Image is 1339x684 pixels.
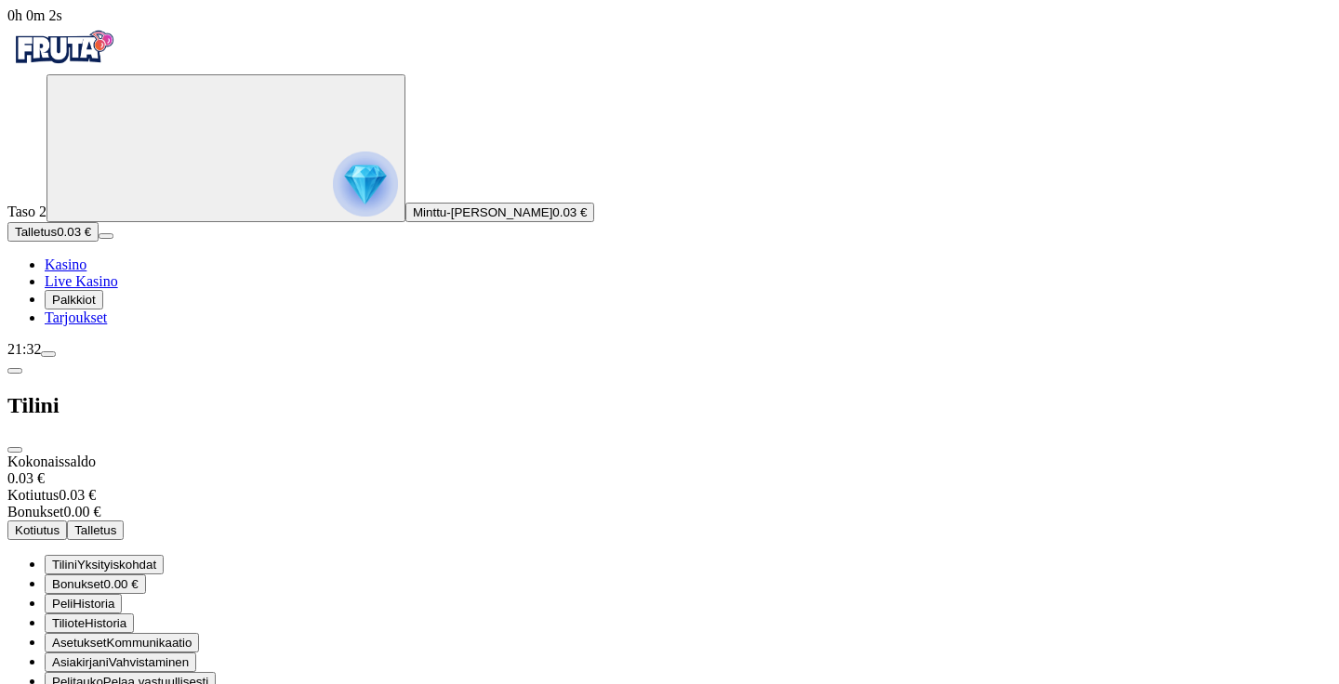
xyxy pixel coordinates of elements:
nav: Primary [7,24,1332,326]
span: Minttu-[PERSON_NAME] [413,205,552,219]
div: 0.03 € [7,470,1332,487]
button: menu [41,351,56,357]
button: user-circle iconTiliniYksityiskohdat [45,555,164,574]
span: Tarjoukset [45,309,107,325]
div: Kokonaissaldo [7,454,1332,487]
img: reward progress [333,151,398,217]
button: Talletus [67,520,124,540]
span: Kasino [45,256,86,272]
button: Kotiutus [7,520,67,540]
span: Tilini [52,558,77,572]
span: Kommunikaatio [107,636,192,650]
button: transactions iconTilioteHistoria [45,613,134,633]
span: Bonukset [52,577,104,591]
span: Tiliote [52,616,85,630]
span: Historia [85,616,126,630]
span: Asiakirjani [52,655,109,669]
span: user session time [7,7,62,23]
span: 0.00 € [104,577,139,591]
span: 0.03 € [552,205,587,219]
a: diamond iconKasino [45,256,86,272]
span: Palkkiot [52,293,96,307]
h2: Tilini [7,393,1332,418]
span: Talletus [74,523,116,537]
span: Historia [73,597,114,611]
button: smiley iconBonukset0.00 € [45,574,146,594]
span: Live Kasino [45,273,118,289]
span: Vahvistaminen [109,655,189,669]
span: 21:32 [7,341,41,357]
button: reward progress [46,74,405,222]
a: poker-chip iconLive Kasino [45,273,118,289]
span: Talletus [15,225,57,239]
button: Minttu-[PERSON_NAME]0.03 € [405,203,594,222]
span: 0.03 € [57,225,91,239]
button: toggle iconAsetuksetKommunikaatio [45,633,199,652]
span: Peli [52,597,73,611]
button: Talletusplus icon0.03 € [7,222,99,242]
span: Kotiutus [7,487,59,503]
button: close [7,447,22,453]
a: Fruta [7,58,119,73]
button: reward iconPalkkiot [45,290,103,309]
button: menu [99,233,113,239]
button: document iconAsiakirjaniVahvistaminen [45,652,196,672]
span: Bonukset [7,504,63,520]
span: Yksityiskohdat [77,558,156,572]
img: Fruta [7,24,119,71]
div: 0.00 € [7,504,1332,520]
button: chevron-left icon [7,368,22,374]
a: gift-inverted iconTarjoukset [45,309,107,325]
span: Taso 2 [7,204,46,219]
span: Kotiutus [15,523,60,537]
span: Asetukset [52,636,107,650]
button: history iconPeliHistoria [45,594,122,613]
div: 0.03 € [7,487,1332,504]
